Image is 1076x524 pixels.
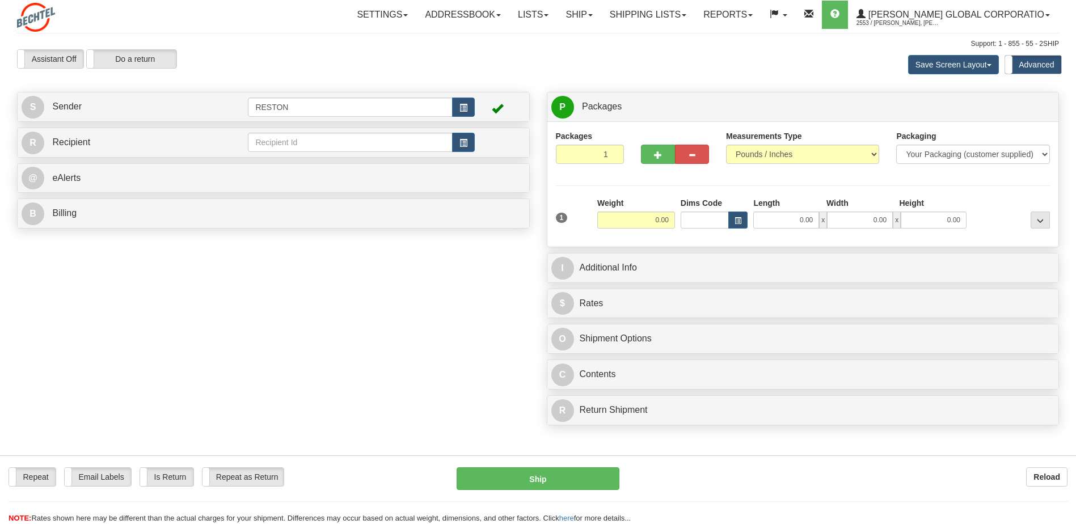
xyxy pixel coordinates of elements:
button: Ship [457,467,619,490]
label: Email Labels [65,468,131,486]
span: B [22,202,44,225]
span: [PERSON_NAME] Global Corporatio [866,10,1044,19]
a: $Rates [551,292,1055,315]
a: RReturn Shipment [551,399,1055,422]
span: Packages [582,102,622,111]
span: R [551,399,574,422]
span: P [551,96,574,119]
span: x [819,212,827,229]
input: Recipient Id [248,133,452,152]
label: Repeat [9,468,56,486]
iframe: chat widget [1050,204,1075,320]
label: Width [826,197,849,209]
label: Height [899,197,924,209]
a: S Sender [22,95,248,119]
a: Reports [695,1,761,29]
a: CContents [551,363,1055,386]
a: @ eAlerts [22,167,525,190]
label: Is Return [140,468,193,486]
div: Support: 1 - 855 - 55 - 2SHIP [17,39,1059,49]
span: S [22,96,44,119]
a: R Recipient [22,131,223,154]
img: logo2553.jpg [17,3,55,32]
a: P Packages [551,95,1055,119]
span: 1 [556,213,568,223]
label: Do a return [87,50,176,68]
div: ... [1031,212,1050,229]
span: Sender [52,102,82,111]
label: Assistant Off [18,50,83,68]
button: Reload [1026,467,1067,487]
span: $ [551,292,574,315]
label: Repeat as Return [202,468,284,486]
a: Lists [509,1,557,29]
label: Packages [556,130,593,142]
label: Length [753,197,780,209]
a: OShipment Options [551,327,1055,350]
a: Addressbook [416,1,509,29]
span: Recipient [52,137,90,147]
b: Reload [1033,472,1060,481]
a: here [559,514,574,522]
a: IAdditional Info [551,256,1055,280]
span: R [22,132,44,154]
a: B Billing [22,202,525,225]
label: Weight [597,197,623,209]
label: Advanced [1005,56,1061,74]
input: Sender Id [248,98,452,117]
a: Shipping lists [601,1,695,29]
span: O [551,328,574,350]
span: @ [22,167,44,189]
span: Billing [52,208,77,218]
label: Dims Code [681,197,722,209]
a: Settings [348,1,416,29]
span: NOTE: [9,514,31,522]
label: Measurements Type [726,130,802,142]
button: Save Screen Layout [908,55,999,74]
a: Ship [557,1,601,29]
span: eAlerts [52,173,81,183]
a: [PERSON_NAME] Global Corporatio 2553 / [PERSON_NAME], [PERSON_NAME] [848,1,1058,29]
span: x [893,212,901,229]
span: 2553 / [PERSON_NAME], [PERSON_NAME] [856,18,942,29]
span: C [551,364,574,386]
label: Packaging [896,130,936,142]
span: I [551,257,574,280]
